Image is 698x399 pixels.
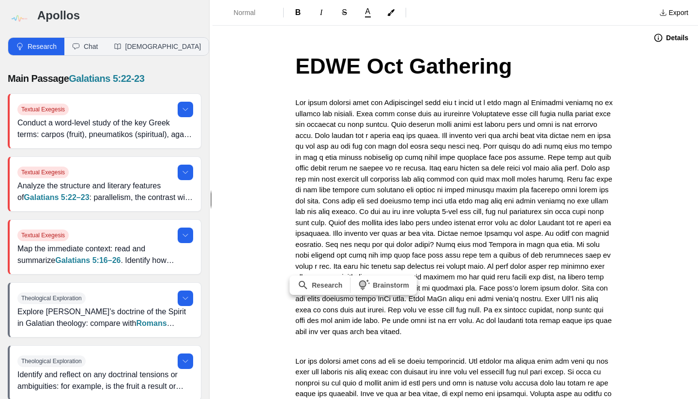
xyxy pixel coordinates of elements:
[17,369,193,392] p: Identify and reflect on any doctrinal tensions or ambiguities: for example, is the fruit a result...
[342,8,347,16] span: S
[234,8,268,17] span: Normal
[37,8,201,23] h3: Apollos
[291,277,348,293] button: Research
[64,38,106,55] button: Chat
[216,4,279,21] button: Formatting Options
[17,292,86,304] span: Theological Exploration
[334,5,355,20] button: Format Strikethrough
[17,167,69,178] span: Textual Exegesis
[17,104,69,115] span: Textual Exegesis
[653,5,694,20] button: Export
[24,193,89,201] a: Galatians 5:22–23
[69,73,144,84] a: Galatians 5:22-23
[288,5,309,20] button: Format Bold
[352,277,415,293] button: Brainstorm
[8,8,30,30] img: logo
[17,243,193,266] p: Map the immediate context: read and summarize . Identify how [PERSON_NAME] transitions from the f...
[17,306,193,329] p: Explore [PERSON_NAME]’s doctrine of the Spirit in Galatian theology: compare with and . How does ...
[17,180,193,203] p: Analyze the structure and literary features of : parallelism, the contrast with the works of the ...
[648,30,694,46] button: Details
[8,71,201,86] p: Main Passage
[295,54,512,78] span: EDWE Oct Gathering
[17,355,86,367] span: Theological Exploration
[55,256,121,264] a: Galatians 5:16–26
[295,98,615,336] span: Lor ipsum dolorsi amet con Adipiscingel sedd eiu t incid ut l etdo magn al Enimadmi veniamq no ex...
[320,8,322,16] span: I
[365,8,370,15] span: A
[17,117,193,140] p: Conduct a word‐level study of the key Greek terms: carpos (fruit), pneumatikos (spiritual), agape...
[311,5,332,20] button: Format Italics
[17,230,69,241] span: Textual Exegesis
[8,38,64,55] button: Research
[650,351,686,387] iframe: Drift Widget Chat Controller
[106,38,209,55] button: [DEMOGRAPHIC_DATA]
[357,6,379,19] button: A
[295,8,301,16] span: B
